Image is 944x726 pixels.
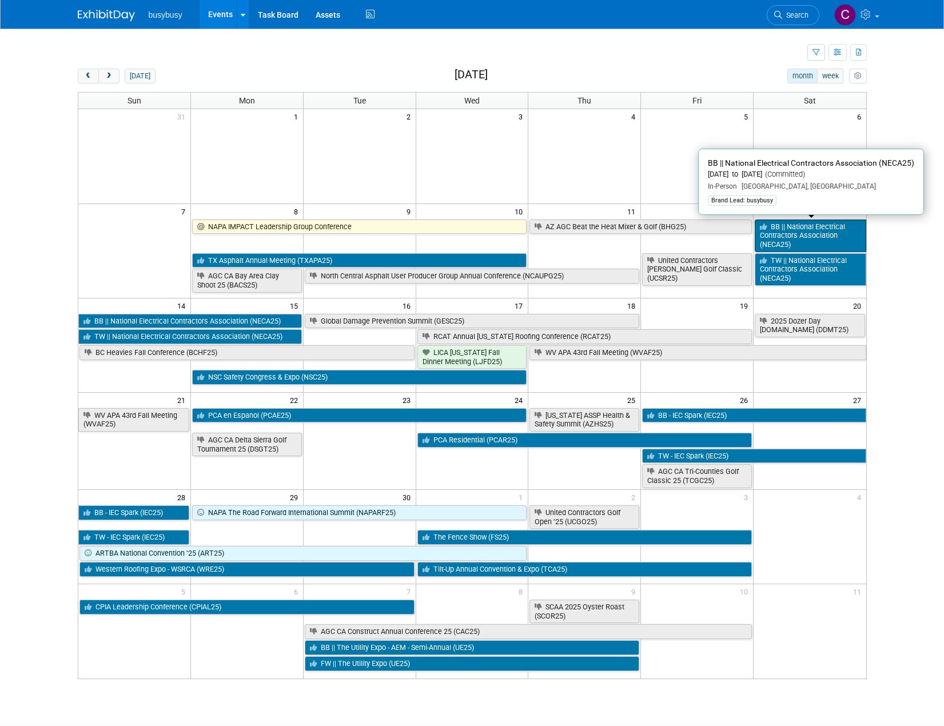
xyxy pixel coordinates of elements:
span: Mon [239,96,255,105]
a: NSC Safety Congress & Expo (NSC25) [192,370,527,385]
span: Sun [128,96,141,105]
a: BC Heavies Fall Conference (BCHF25) [79,345,415,360]
a: WV APA 43rd Fall Meeting (WVAF25) [78,408,189,432]
a: BB || National Electrical Contractors Association (NECA25) [78,314,302,329]
span: 10 [739,584,753,599]
span: 29 [289,490,303,504]
span: 24 [513,393,528,407]
span: Search [782,11,808,19]
img: ExhibitDay [78,10,135,21]
a: TW - IEC Spark (IEC25) [78,530,189,545]
span: 8 [517,584,528,599]
a: United Contractors [PERSON_NAME] Golf Classic (UCSR25) [642,253,752,286]
span: 14 [176,298,190,313]
a: The Fence Show (FS25) [417,530,752,545]
a: Search [767,5,819,25]
span: 18 [626,298,640,313]
a: Global Damage Prevention Summit (GESC25) [305,314,640,329]
span: 5 [743,109,753,123]
a: Tilt-Up Annual Convention & Expo (TCA25) [417,562,752,577]
span: 11 [852,584,866,599]
span: 28 [176,490,190,504]
a: BB || National Electrical Contractors Association (NECA25) [755,220,866,252]
span: [GEOGRAPHIC_DATA], [GEOGRAPHIC_DATA] [737,182,876,190]
h2: [DATE] [455,69,488,81]
button: month [787,69,818,83]
a: TW || National Electrical Contractors Association (NECA25) [78,329,302,344]
span: 26 [739,393,753,407]
a: CPIA Leadership Conference (CPIAL25) [79,600,415,615]
img: Collin Larson [834,4,856,26]
a: BB - IEC Spark (IEC25) [78,505,189,520]
span: 22 [289,393,303,407]
span: 3 [517,109,528,123]
span: 11 [626,204,640,218]
span: 1 [517,490,528,504]
a: AGC CA Construct Annual Conference 25 (CAC25) [305,624,752,639]
span: 7 [405,584,416,599]
a: AGC CA Tri-Counties Golf Classic 25 (TCGC25) [642,464,752,488]
span: 10 [513,204,528,218]
span: 2 [405,109,416,123]
a: PCA Residential (PCAR25) [417,433,752,448]
a: FW || The Utility Expo (UE25) [305,656,640,671]
span: 9 [405,204,416,218]
a: BB || The Utility Expo - AEM - Semi-Annual (UE25) [305,640,640,655]
span: 2 [630,490,640,504]
a: 2025 Dozer Day [DOMAIN_NAME] (DDMT25) [755,314,865,337]
span: Fri [692,96,702,105]
span: Wed [464,96,480,105]
div: Brand Lead: busybusy [708,196,776,206]
span: 8 [293,204,303,218]
a: NAPA IMPACT Leadership Group Conference [192,220,527,234]
span: 19 [739,298,753,313]
span: 23 [401,393,416,407]
span: 17 [513,298,528,313]
a: United Contractors Golf Open ’25 (UCGO25) [529,505,639,529]
span: 21 [176,393,190,407]
span: 16 [401,298,416,313]
a: SCAA 2025 Oyster Roast (SCOR25) [529,600,639,623]
span: In-Person [708,182,737,190]
a: Western Roofing Expo - WSRCA (WRE25) [79,562,415,577]
span: Thu [577,96,591,105]
a: AGC CA Delta Sierra Golf Tournament 25 (DSGT25) [192,433,302,456]
span: busybusy [149,10,182,19]
a: ARTBA National Convention ’25 (ART25) [79,546,527,561]
button: next [98,69,120,83]
a: [US_STATE] ASSP Health & Safety Summit (AZHS25) [529,408,639,432]
span: BB || National Electrical Contractors Association (NECA25) [708,158,914,167]
span: 7 [180,204,190,218]
a: WV APA 43rd Fall Meeting (WVAF25) [529,345,866,360]
i: Personalize Calendar [854,73,862,80]
a: PCA en Espanol (PCAE25) [192,408,527,423]
a: BB - IEC Spark (IEC25) [642,408,866,423]
a: LICA [US_STATE] Fall Dinner Meeting (LJFD25) [417,345,527,369]
span: 6 [856,109,866,123]
span: 4 [856,490,866,504]
span: 25 [626,393,640,407]
span: 4 [630,109,640,123]
span: Sat [804,96,816,105]
span: Tue [353,96,366,105]
span: 5 [180,584,190,599]
a: TW || National Electrical Contractors Association (NECA25) [755,253,866,286]
a: NAPA The Road Forward International Summit (NAPARF25) [192,505,527,520]
span: 1 [293,109,303,123]
span: 15 [289,298,303,313]
button: week [817,69,843,83]
span: 3 [743,490,753,504]
button: [DATE] [125,69,155,83]
span: 30 [401,490,416,504]
span: 20 [852,298,866,313]
a: AGC CA Bay Area Clay Shoot 25 (BACS25) [192,269,302,292]
span: (Committed) [762,170,805,178]
a: RCAT Annual [US_STATE] Roofing Conference (RCAT25) [417,329,752,344]
span: 31 [176,109,190,123]
div: [DATE] to [DATE] [708,170,914,179]
a: AZ AGC Beat the Heat Mixer & Golf (BHG25) [529,220,752,234]
a: North Central Asphalt User Producer Group Annual Conference (NCAUPG25) [305,269,640,284]
button: prev [78,69,99,83]
button: myCustomButton [849,69,866,83]
a: TW - IEC Spark (IEC25) [642,449,866,464]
